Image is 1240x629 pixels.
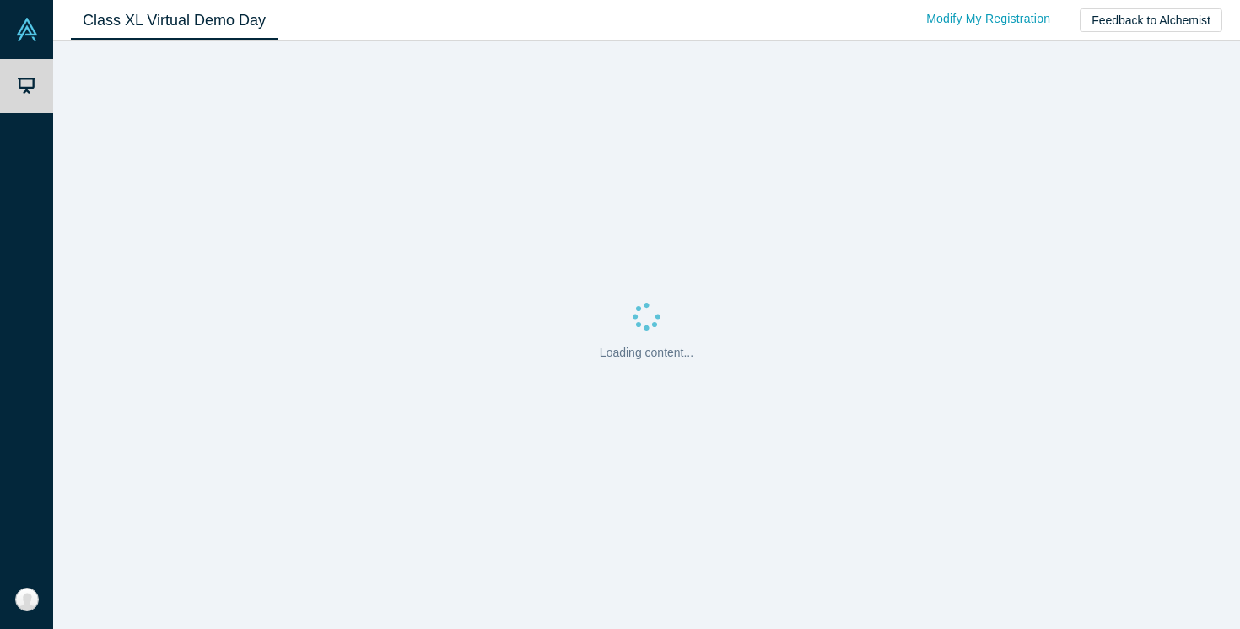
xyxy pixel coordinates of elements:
a: Class XL Virtual Demo Day [71,1,278,40]
img: Alchemist Vault Logo [15,18,39,41]
a: Modify My Registration [908,4,1068,34]
p: Loading content... [600,344,693,362]
button: Feedback to Alchemist [1080,8,1222,32]
img: Farouk Najjar's Account [15,588,39,611]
